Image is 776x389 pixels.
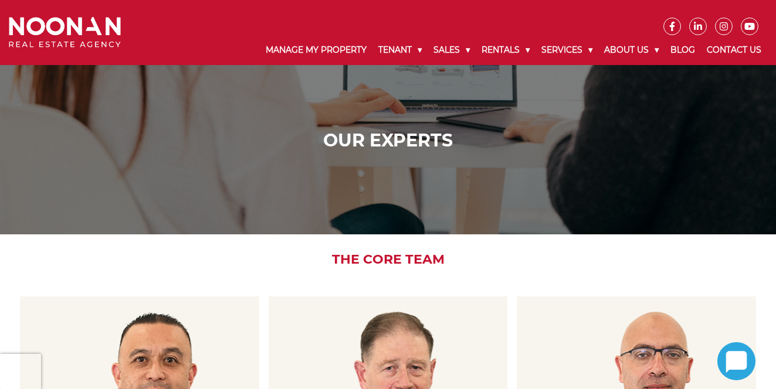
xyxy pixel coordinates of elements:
a: Blog [665,35,701,65]
img: Noonan Real Estate Agency [9,17,121,48]
a: About Us [598,35,665,65]
h1: Our Experts [12,130,764,151]
a: Manage My Property [260,35,372,65]
a: Sales [428,35,476,65]
a: Tenant [372,35,428,65]
a: Rentals [476,35,536,65]
h2: The Core Team [12,252,764,267]
a: Contact Us [701,35,767,65]
a: Services [536,35,598,65]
